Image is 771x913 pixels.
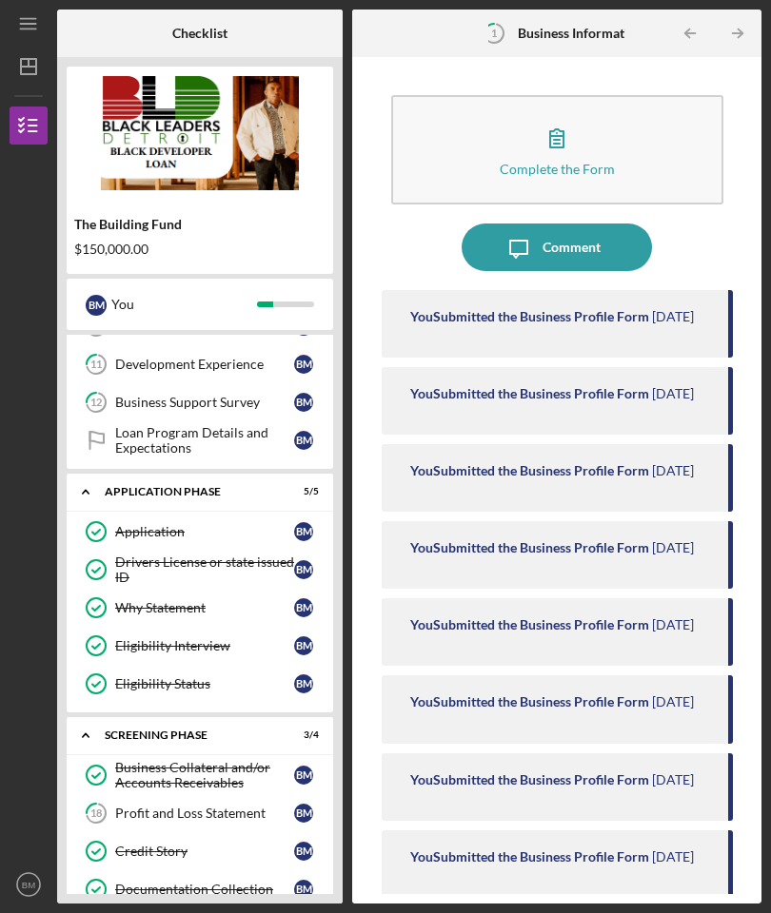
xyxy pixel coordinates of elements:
[652,772,694,787] time: 2025-07-02 23:24
[652,694,694,709] time: 2025-07-25 01:08
[652,309,694,324] time: 2025-08-01 15:59
[76,551,324,589] a: Drivers License or state issued IDBM
[76,383,324,421] a: 12Business Support SurveyBM
[90,397,102,409] tspan: 12
[294,880,313,899] div: B M
[410,309,649,324] div: You Submitted the Business Profile Form
[410,617,649,632] div: You Submitted the Business Profile Form
[294,636,313,655] div: B M
[76,513,324,551] a: ApplicationBM
[294,804,313,823] div: B M
[652,617,694,632] time: 2025-07-25 01:10
[410,694,649,709] div: You Submitted the Business Profile Form
[410,386,649,401] div: You Submitted the Business Profile Form
[294,766,313,785] div: B M
[115,638,294,653] div: Eligibility Interview
[115,524,294,539] div: Application
[111,288,257,321] div: You
[74,217,326,232] div: The Building Fund
[76,627,324,665] a: Eligibility InterviewBM
[115,676,294,691] div: Eligibility Status
[76,870,324,908] a: Documentation CollectionBM
[543,223,601,271] div: Comment
[115,600,294,615] div: Why Statement
[115,844,294,859] div: Credit Story
[391,95,723,204] button: Complete the Form
[294,522,313,541] div: B M
[76,794,324,832] a: 18Profit and Loss StatementBM
[90,807,102,820] tspan: 18
[285,486,319,497] div: 5 / 5
[410,463,649,478] div: You Submitted the Business Profile Form
[294,560,313,579] div: B M
[491,27,497,39] tspan: 1
[294,355,313,374] div: B M
[115,425,294,456] div: Loan Program Details and Expectations
[462,223,652,271] button: Comment
[294,842,313,861] div: B M
[410,772,649,787] div: You Submitted the Business Profile Form
[294,431,313,450] div: B M
[172,26,227,41] b: Checklist
[410,540,649,555] div: You Submitted the Business Profile Form
[294,393,313,412] div: B M
[76,345,324,383] a: 11Development ExperienceBM
[10,865,48,903] button: BM
[285,729,319,741] div: 3 / 4
[76,589,324,627] a: Why StatementBM
[67,76,333,190] img: Product logo
[105,486,271,497] div: Application Phase
[76,421,324,459] a: Loan Program Details and ExpectationsBM
[115,357,294,372] div: Development Experience
[294,674,313,693] div: B M
[74,242,326,257] div: $150,000.00
[22,880,35,890] text: BM
[294,598,313,617] div: B M
[105,729,271,741] div: Screening Phase
[115,806,294,821] div: Profit and Loss Statement
[500,162,615,176] div: Complete the Form
[115,395,294,410] div: Business Support Survey
[115,760,294,790] div: Business Collateral and/or Accounts Receivables
[115,554,294,585] div: Drivers License or state issued ID
[652,849,694,864] time: 2025-07-02 23:24
[76,832,324,870] a: Credit StoryBM
[410,849,649,864] div: You Submitted the Business Profile Form
[76,756,324,794] a: Business Collateral and/or Accounts ReceivablesBM
[76,665,324,703] a: Eligibility StatusBM
[518,26,643,41] b: Business Information
[652,386,694,401] time: 2025-07-25 02:00
[652,463,694,478] time: 2025-07-25 01:54
[115,882,294,897] div: Documentation Collection
[90,359,102,371] tspan: 11
[86,295,107,316] div: B M
[652,540,694,555] time: 2025-07-25 01:53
